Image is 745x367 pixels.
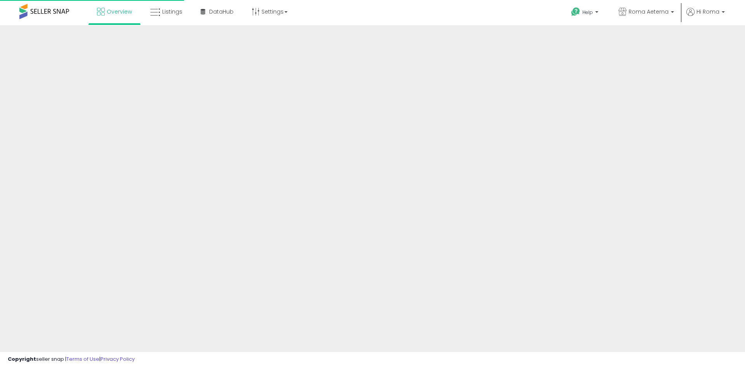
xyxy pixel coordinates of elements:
[686,8,725,25] a: Hi Roma
[571,7,580,17] i: Get Help
[209,8,234,16] span: DataHub
[629,8,669,16] span: Roma Aeterna
[696,8,719,16] span: Hi Roma
[107,8,132,16] span: Overview
[162,8,182,16] span: Listings
[582,9,593,16] span: Help
[565,1,606,25] a: Help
